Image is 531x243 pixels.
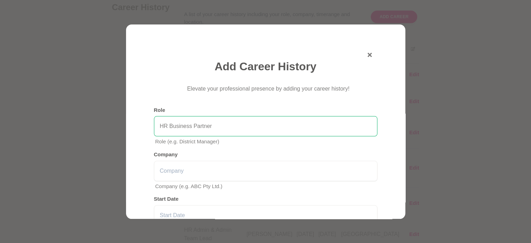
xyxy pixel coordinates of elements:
p: Role (e.g. District Manager) [155,138,377,146]
p: Company (e.g. ABC Pty Ltd.) [155,183,377,191]
h2: Add Career History [154,59,377,73]
h5: Role [154,107,377,114]
p: Elevate your professional presence by adding your career history! [160,85,377,93]
h5: Start Date [154,196,377,202]
input: Start Date [154,205,377,226]
h5: Company [154,151,377,158]
input: Company [154,161,377,181]
input: Role [154,116,377,136]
